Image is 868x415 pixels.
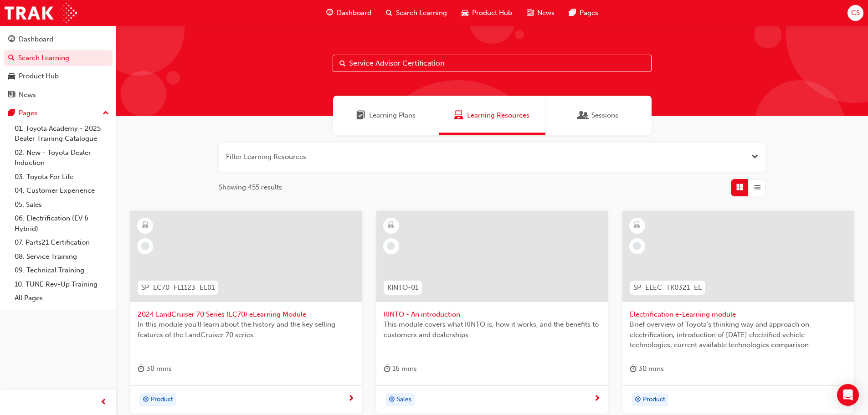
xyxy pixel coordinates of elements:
span: learningRecordVerb_NONE-icon [387,242,395,250]
span: car-icon [462,7,468,19]
div: 30 mins [630,363,664,374]
a: SessionsSessions [545,96,652,135]
a: KINTO-01KINTO - An introductionThis module covers what KINTO is, how it works, and the benefits t... [376,211,608,414]
a: 01. Toyota Academy - 2025 Dealer Training Catalogue [11,122,113,146]
a: 09. Technical Training [11,263,113,277]
a: pages-iconPages [562,4,606,22]
input: Search... [333,55,652,72]
span: duration-icon [630,363,637,374]
a: Search Learning [4,50,113,67]
span: news-icon [8,91,15,99]
a: Dashboard [4,31,113,48]
img: Trak [5,3,77,23]
a: 07. Parts21 Certification [11,236,113,250]
a: 10. TUNE Rev-Up Training [11,277,113,292]
button: Open the filter [751,152,758,162]
span: This module covers what KINTO is, how it works, and the benefits to customers and dealerships. [384,319,601,340]
span: prev-icon [100,397,107,408]
span: target-icon [389,394,395,406]
span: learningResourceType_ELEARNING-icon [142,220,149,231]
span: Showing 455 results [219,182,282,193]
span: List [754,182,760,193]
span: search-icon [8,54,15,62]
a: Learning ResourcesLearning Resources [439,96,545,135]
span: Learning Resources [467,110,529,121]
a: 08. Service Training [11,250,113,264]
a: SP_ELEC_TK0321_ELElectrification e-Learning moduleBrief overview of Toyota’s thinking way and app... [622,211,854,414]
div: Product Hub [19,71,59,82]
span: CS [851,8,860,18]
span: Pages [580,8,598,18]
button: Pages [4,105,113,122]
span: 2024 LandCruiser 70 Series (LC70) eLearning Module [138,309,354,320]
span: target-icon [143,394,149,406]
a: 02. New - Toyota Dealer Induction [11,146,113,170]
button: DashboardSearch LearningProduct HubNews [4,29,113,105]
span: KINTO-01 [387,282,418,293]
span: Brief overview of Toyota’s thinking way and approach on electrification, introduction of [DATE] e... [630,319,847,350]
span: next-icon [594,395,601,403]
span: Learning Plans [356,110,365,121]
span: Electrification e-Learning module [630,309,847,320]
a: car-iconProduct Hub [454,4,519,22]
span: Search Learning [396,8,447,18]
span: Sessions [591,110,618,121]
span: Learning Resources [454,110,463,121]
span: target-icon [635,394,641,406]
span: Learning Plans [369,110,416,121]
span: SP_ELEC_TK0321_EL [633,282,702,293]
a: 05. Sales [11,198,113,212]
a: search-iconSearch Learning [379,4,454,22]
span: learningRecordVerb_NONE-icon [633,242,641,250]
span: SP_LC70_FL1123_EL01 [141,282,215,293]
span: pages-icon [569,7,576,19]
div: Pages [19,108,37,118]
span: duration-icon [138,363,144,374]
span: duration-icon [384,363,390,374]
a: guage-iconDashboard [319,4,379,22]
span: Product [643,395,665,405]
a: 04. Customer Experience [11,184,113,198]
a: Product Hub [4,68,113,85]
span: learningResourceType_ELEARNING-icon [634,220,640,231]
span: KINTO - An introduction [384,309,601,320]
span: search-icon [386,7,392,19]
span: In this module you'll learn about the history and the key selling features of the LandCruiser 70 ... [138,319,354,340]
div: Dashboard [19,34,53,45]
span: Grid [736,182,743,193]
span: up-icon [103,108,109,119]
a: All Pages [11,291,113,305]
a: 03. Toyota For Life [11,170,113,184]
span: learningResourceType_ELEARNING-icon [388,220,394,231]
span: Sales [397,395,411,405]
a: news-iconNews [519,4,562,22]
span: car-icon [8,72,15,81]
span: Product Hub [472,8,512,18]
span: news-icon [527,7,534,19]
span: guage-icon [8,36,15,44]
div: News [19,90,36,100]
span: next-icon [348,395,354,403]
span: learningRecordVerb_NONE-icon [141,242,149,250]
a: 06. Electrification (EV & Hybrid) [11,211,113,236]
button: CS [847,5,863,21]
a: News [4,87,113,103]
div: Open Intercom Messenger [837,384,859,406]
span: Product [151,395,173,405]
span: Dashboard [337,8,371,18]
span: Search [339,58,346,69]
span: Sessions [579,110,588,121]
span: News [537,8,555,18]
div: 30 mins [138,363,172,374]
div: 16 mins [384,363,417,374]
span: pages-icon [8,109,15,118]
a: Learning PlansLearning Plans [333,96,439,135]
span: guage-icon [326,7,333,19]
a: SP_LC70_FL1123_EL012024 LandCruiser 70 Series (LC70) eLearning ModuleIn this module you'll learn ... [130,211,362,414]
